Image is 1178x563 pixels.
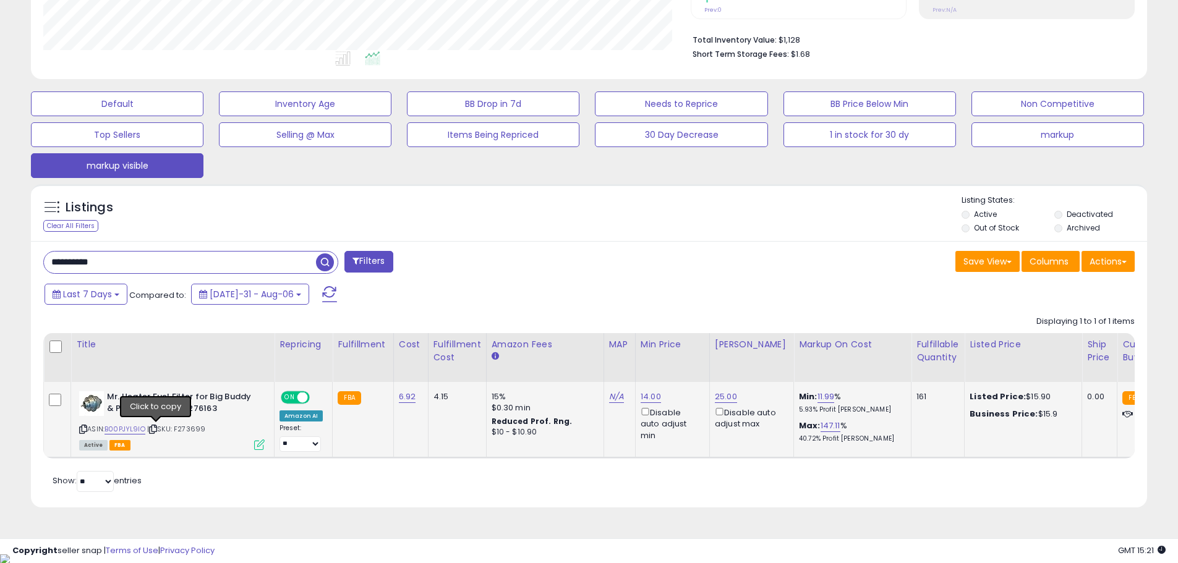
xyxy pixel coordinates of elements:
button: [DATE]-31 - Aug-06 [191,284,309,305]
button: Inventory Age [219,91,391,116]
small: Amazon Fees. [492,351,499,362]
div: Min Price [641,338,704,351]
h5: Listings [66,199,113,216]
b: Min: [799,391,817,402]
button: markup [971,122,1144,147]
div: Ship Price [1087,338,1112,364]
div: Markup on Cost [799,338,906,351]
div: Fulfillment Cost [433,338,481,364]
button: Filters [344,251,393,273]
button: BB Drop in 7d [407,91,579,116]
div: Listed Price [970,338,1077,351]
small: FBA [338,391,361,405]
div: MAP [609,338,630,351]
div: % [799,420,902,443]
th: The percentage added to the cost of goods (COGS) that forms the calculator for Min & Max prices. [794,333,911,382]
button: Top Sellers [31,122,203,147]
button: BB Price Below Min [783,91,956,116]
a: Privacy Policy [160,544,215,556]
span: Show: entries [53,475,142,486]
span: [DATE]-31 - Aug-06 [210,288,294,300]
div: Fulfillable Quantity [916,338,959,364]
button: Default [31,91,203,116]
button: Items Being Repriced [407,122,579,147]
b: Reduced Prof. Rng. [492,416,573,426]
b: Max: [799,420,821,431]
span: ON [282,392,297,403]
button: Needs to Reprice [595,91,767,116]
a: 14.00 [641,391,661,403]
div: $15.90 [970,391,1072,402]
small: Prev: N/A [933,6,957,14]
span: Compared to: [129,289,186,301]
b: Mr. Heater Fuel Filter for Big Buddy & Portable Buddy F276163 [107,391,257,417]
span: Columns [1030,255,1069,268]
a: 6.92 [399,391,416,403]
span: FBA [109,440,130,451]
div: 0.00 [1087,391,1108,402]
div: Clear All Filters [43,220,98,232]
small: FBA [1122,391,1145,405]
button: Selling @ Max [219,122,391,147]
label: Archived [1067,222,1100,233]
a: 25.00 [715,391,737,403]
div: Repricing [280,338,327,351]
span: All listings currently available for purchase on Amazon [79,440,108,451]
div: $10 - $10.90 [492,427,594,438]
label: Active [974,209,997,219]
b: Listed Price: [970,391,1026,402]
button: markup visible [31,153,203,178]
b: Total Inventory Value: [693,35,777,45]
button: Actions [1082,251,1135,272]
strong: Copyright [12,544,58,556]
div: % [799,391,902,414]
span: OFF [308,392,328,403]
div: $15.9 [970,408,1072,420]
a: 11.99 [817,391,835,403]
div: Amazon Fees [492,338,599,351]
span: Last 7 Days [63,288,112,300]
p: 40.72% Profit [PERSON_NAME] [799,434,902,443]
label: Out of Stock [974,222,1019,233]
div: Preset: [280,424,323,452]
a: B00PJYL9IO [105,424,145,434]
a: N/A [609,391,624,403]
b: Short Term Storage Fees: [693,49,789,59]
span: | SKU: F273699 [147,424,205,434]
div: $0.30 min [492,402,594,413]
div: Amazon AI [280,410,323,421]
p: Listing States: [962,195,1147,206]
div: ASIN: [79,391,265,449]
button: Last 7 Days [45,284,127,305]
a: 147.11 [821,420,840,432]
div: Fulfillment [338,338,388,351]
img: 31CXJ4p+39L._SL40_.jpg [79,391,104,416]
div: Disable auto adjust max [715,405,784,430]
button: 30 Day Decrease [595,122,767,147]
button: Columns [1022,251,1080,272]
span: $1.68 [791,48,810,60]
small: Prev: 0 [704,6,722,14]
button: Non Competitive [971,91,1144,116]
a: Terms of Use [106,544,158,556]
div: 4.15 [433,391,477,402]
div: 161 [916,391,955,402]
span: 2025-08-14 15:21 GMT [1118,544,1166,556]
div: 15% [492,391,594,402]
p: 5.93% Profit [PERSON_NAME] [799,405,902,414]
div: Cost [399,338,423,351]
button: 1 in stock for 30 dy [783,122,956,147]
button: Save View [955,251,1020,272]
label: Deactivated [1067,209,1113,219]
b: Business Price: [970,408,1038,420]
div: Displaying 1 to 1 of 1 items [1036,316,1135,328]
div: seller snap | | [12,545,215,557]
div: [PERSON_NAME] [715,338,788,351]
li: $1,128 [693,32,1125,46]
div: Disable auto adjust min [641,405,700,441]
div: Title [76,338,269,351]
